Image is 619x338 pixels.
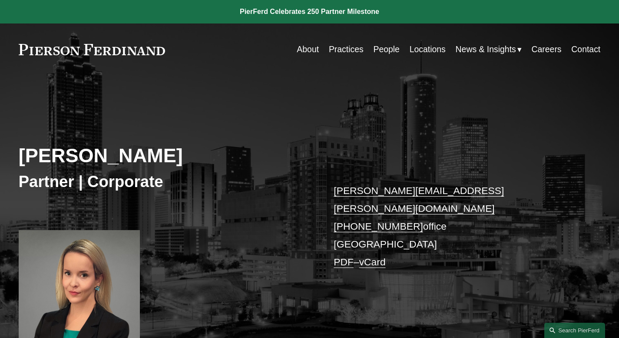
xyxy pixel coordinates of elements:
[456,41,522,58] a: folder dropdown
[410,41,446,58] a: Locations
[544,323,605,338] a: Search this site
[359,256,386,268] a: vCard
[334,221,423,232] a: [PHONE_NUMBER]
[334,185,504,214] a: [PERSON_NAME][EMAIL_ADDRESS][PERSON_NAME][DOMAIN_NAME]
[373,41,399,58] a: People
[532,41,562,58] a: Careers
[19,172,310,191] h3: Partner | Corporate
[334,256,354,268] a: PDF
[329,41,364,58] a: Practices
[456,42,516,57] span: News & Insights
[19,144,310,168] h2: [PERSON_NAME]
[571,41,600,58] a: Contact
[334,182,576,271] p: office [GEOGRAPHIC_DATA] –
[297,41,319,58] a: About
